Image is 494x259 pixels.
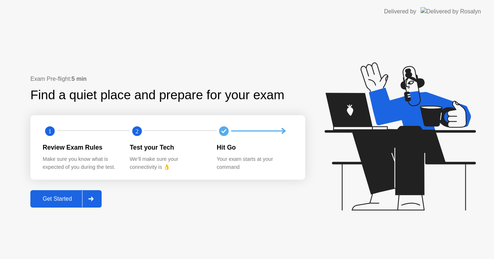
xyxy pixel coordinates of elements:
[136,128,139,134] text: 2
[30,85,285,105] div: Find a quiet place and prepare for your exam
[30,190,102,208] button: Get Started
[72,76,87,82] b: 5 min
[217,143,292,152] div: Hit Go
[217,155,292,171] div: Your exam starts at your command
[130,155,205,171] div: We’ll make sure your connectivity is 👌
[384,7,416,16] div: Delivered by
[43,155,118,171] div: Make sure you know what is expected of you during the test.
[43,143,118,152] div: Review Exam Rules
[48,128,51,134] text: 1
[33,196,82,202] div: Get Started
[130,143,205,152] div: Test your Tech
[421,7,481,16] img: Delivered by Rosalyn
[30,75,305,83] div: Exam Pre-flight:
